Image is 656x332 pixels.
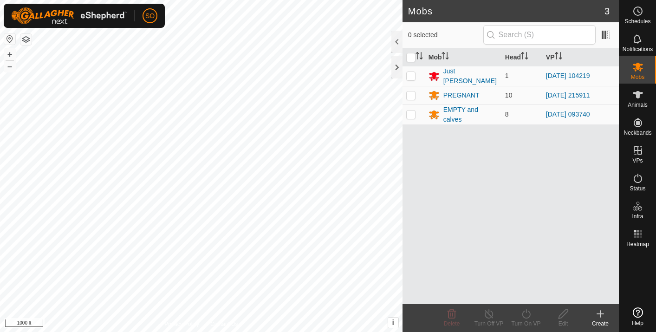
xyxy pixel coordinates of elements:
[20,34,32,45] button: Map Layers
[623,46,653,52] span: Notifications
[624,130,651,136] span: Neckbands
[4,61,15,72] button: –
[425,48,501,66] th: Mob
[443,66,498,86] div: Just [PERSON_NAME]
[505,91,513,99] span: 10
[505,72,509,79] span: 1
[630,186,645,191] span: Status
[470,319,507,328] div: Turn Off VP
[505,111,509,118] span: 8
[628,102,648,108] span: Animals
[11,7,127,24] img: Gallagher Logo
[619,304,656,330] a: Help
[483,25,596,45] input: Search (S)
[546,72,590,79] a: [DATE] 104219
[416,53,423,61] p-sorticon: Activate to sort
[632,214,643,219] span: Infra
[624,19,650,24] span: Schedules
[145,11,155,21] span: SO
[545,319,582,328] div: Edit
[582,319,619,328] div: Create
[604,4,610,18] span: 3
[626,241,649,247] span: Heatmap
[408,6,604,17] h2: Mobs
[507,319,545,328] div: Turn On VP
[546,111,590,118] a: [DATE] 093740
[631,74,644,80] span: Mobs
[546,91,590,99] a: [DATE] 215911
[392,319,394,326] span: i
[542,48,619,66] th: VP
[408,30,483,40] span: 0 selected
[210,320,238,328] a: Contact Us
[632,158,643,163] span: VPs
[443,91,480,100] div: PREGNANT
[4,33,15,45] button: Reset Map
[444,320,460,327] span: Delete
[555,53,562,61] p-sorticon: Activate to sort
[442,53,449,61] p-sorticon: Activate to sort
[632,320,643,326] span: Help
[521,53,528,61] p-sorticon: Activate to sort
[4,49,15,60] button: +
[164,320,199,328] a: Privacy Policy
[501,48,542,66] th: Head
[388,318,398,328] button: i
[443,105,498,124] div: EMPTY and calves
